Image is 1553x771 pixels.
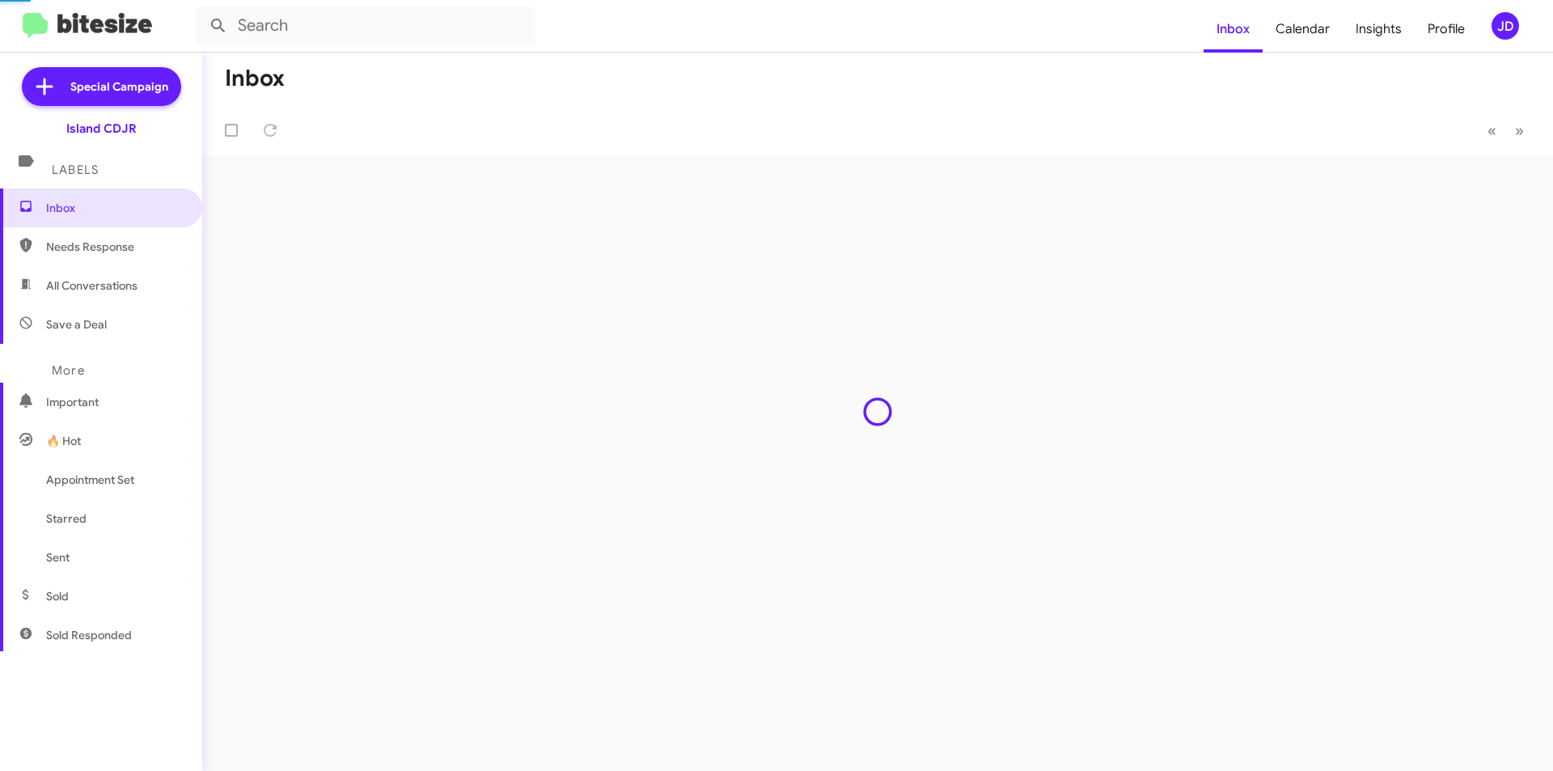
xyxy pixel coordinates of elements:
button: Next [1505,114,1534,147]
span: Save a Deal [46,316,107,333]
span: Starred [46,510,87,527]
nav: Page navigation example [1479,114,1534,147]
span: Sold Responded [46,627,132,643]
a: Inbox [1204,6,1263,53]
span: Labels [52,163,99,177]
button: JD [1478,12,1535,40]
span: Special Campaign [70,78,168,95]
div: Island CDJR [66,121,137,137]
span: Appointment Set [46,472,134,488]
a: Profile [1415,6,1478,53]
span: » [1515,121,1524,141]
span: All Conversations [46,277,138,294]
span: Important [46,394,184,410]
div: JD [1492,12,1519,40]
input: Search [196,6,535,45]
span: « [1487,121,1496,141]
a: Insights [1343,6,1415,53]
span: Inbox [46,200,184,216]
a: Calendar [1263,6,1343,53]
a: Special Campaign [22,67,181,106]
span: More [52,363,85,378]
span: 🔥 Hot [46,433,81,449]
span: Sent [46,549,70,566]
button: Previous [1478,114,1506,147]
span: Needs Response [46,239,184,255]
span: Sold [46,588,69,604]
h1: Inbox [225,66,285,91]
